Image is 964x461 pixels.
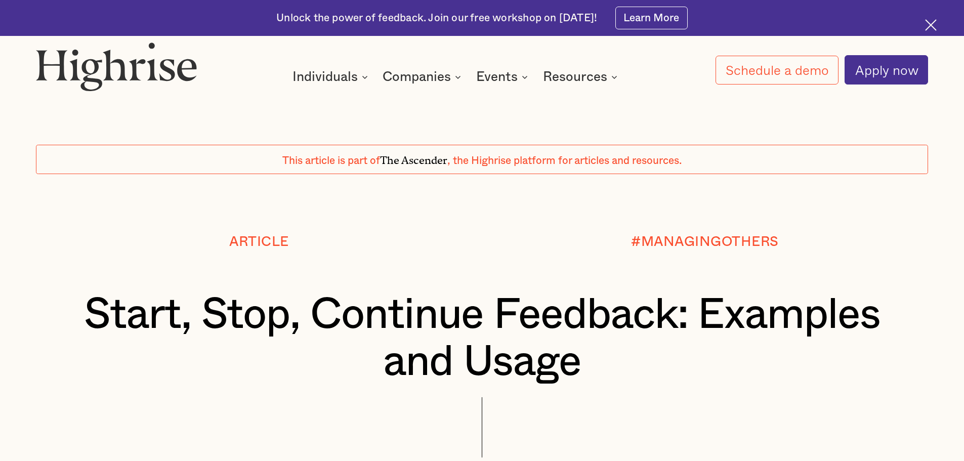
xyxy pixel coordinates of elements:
img: Cross icon [925,19,937,31]
div: Events [476,71,518,83]
div: Events [476,71,531,83]
span: This article is part of [282,155,380,166]
span: , the Highrise platform for articles and resources. [447,155,682,166]
img: Highrise logo [36,42,197,91]
a: Apply now [845,55,928,85]
div: Individuals [292,71,371,83]
div: Unlock the power of feedback. Join our free workshop on [DATE]! [276,11,597,25]
div: Individuals [292,71,358,83]
div: Resources [543,71,620,83]
a: Learn More [615,7,688,29]
span: The Ascender [380,151,447,164]
div: Companies [383,71,464,83]
div: #MANAGINGOTHERS [631,234,779,249]
div: Resources [543,71,607,83]
div: Article [229,234,289,249]
a: Schedule a demo [716,56,839,85]
div: Companies [383,71,451,83]
h1: Start, Stop, Continue Feedback: Examples and Usage [73,291,891,386]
